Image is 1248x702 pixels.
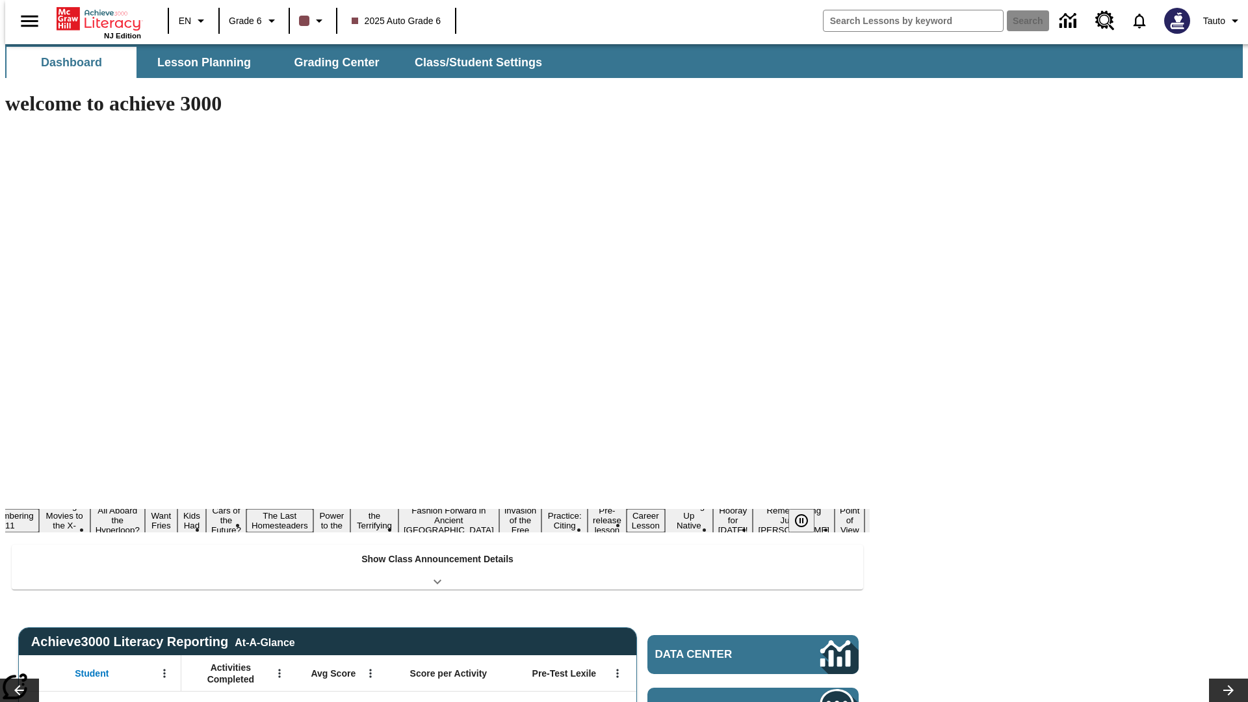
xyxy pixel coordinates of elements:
button: Open side menu [10,2,49,40]
a: Data Center [647,635,859,674]
span: Achieve3000 Literacy Reporting [31,634,295,649]
a: Notifications [1123,4,1156,38]
div: Home [57,5,141,40]
button: Open Menu [155,664,174,683]
button: Slide 4 Do You Want Fries With That? [145,489,177,552]
div: SubNavbar [5,47,554,78]
button: Class/Student Settings [404,47,552,78]
button: Slide 7 The Last Homesteaders [246,509,313,532]
input: search field [824,10,1003,31]
span: Student [75,668,109,679]
button: Select a new avatar [1156,4,1198,38]
button: Open Menu [361,664,380,683]
button: Slide 3 All Aboard the Hyperloop? [90,504,145,537]
span: 2025 Auto Grade 6 [352,14,441,28]
button: Slide 2 Taking Movies to the X-Dimension [39,499,90,542]
span: Data Center [655,648,777,661]
span: Tauto [1203,14,1225,28]
button: Profile/Settings [1198,9,1248,32]
div: Pause [788,509,827,532]
span: Avg Score [311,668,356,679]
button: Slide 14 Career Lesson [627,509,665,532]
button: Slide 9 Attack of the Terrifying Tomatoes [350,499,398,542]
span: Activities Completed [188,662,274,685]
a: Home [57,6,141,32]
button: Grading Center [272,47,402,78]
button: Slide 18 Point of View [835,504,864,537]
button: Slide 12 Mixed Practice: Citing Evidence [541,499,588,542]
span: Pre-Test Lexile [532,668,597,679]
button: Open Menu [608,664,627,683]
button: Open Menu [270,664,289,683]
a: Resource Center, Will open in new tab [1087,3,1123,38]
button: Pause [788,509,814,532]
button: Slide 8 Solar Power to the People [313,499,351,542]
div: SubNavbar [5,44,1243,78]
h1: welcome to achieve 3000 [5,92,870,116]
button: Slide 13 Pre-release lesson [588,504,627,537]
span: Score per Activity [410,668,487,679]
button: Dashboard [6,47,136,78]
button: Lesson carousel, Next [1209,679,1248,702]
span: EN [179,14,191,28]
button: Grade: Grade 6, Select a grade [224,9,285,32]
div: Show Class Announcement Details [12,545,863,590]
img: Avatar [1164,8,1190,34]
p: Show Class Announcement Details [361,552,513,566]
button: Lesson Planning [139,47,269,78]
span: Grade 6 [229,14,262,28]
button: Slide 19 The Constitution's Balancing Act [864,499,927,542]
button: Slide 11 The Invasion of the Free CD [499,494,542,547]
span: NJ Edition [104,32,141,40]
button: Slide 16 Hooray for Constitution Day! [713,504,753,537]
button: Slide 15 Cooking Up Native Traditions [665,499,713,542]
button: Slide 5 Dirty Jobs Kids Had To Do [177,489,206,552]
button: Slide 10 Fashion Forward in Ancient Rome [398,504,499,537]
button: Language: EN, Select a language [173,9,214,32]
div: At-A-Glance [235,634,294,649]
a: Data Center [1052,3,1087,39]
button: Slide 17 Remembering Justice O'Connor [753,504,835,537]
button: Class color is dark brown. Change class color [294,9,332,32]
button: Slide 6 Cars of the Future? [206,504,246,537]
